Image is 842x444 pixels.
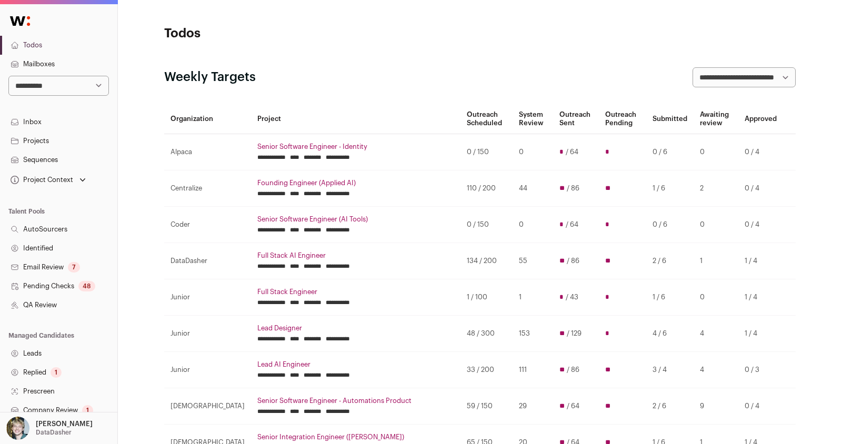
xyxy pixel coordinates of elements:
[164,104,251,134] th: Organization
[646,207,694,243] td: 0 / 6
[257,324,454,332] a: Lead Designer
[257,215,454,224] a: Senior Software Engineer (AI Tools)
[694,388,738,425] td: 9
[460,207,513,243] td: 0 / 150
[694,134,738,170] td: 0
[257,143,454,151] a: Senior Software Engineer - Identity
[164,207,251,243] td: Coder
[567,366,579,374] span: / 86
[694,279,738,316] td: 0
[164,170,251,207] td: Centralize
[257,397,454,405] a: Senior Software Engineer - Automations Product
[513,352,553,388] td: 111
[251,104,460,134] th: Project
[646,104,694,134] th: Submitted
[257,433,454,441] a: Senior Integration Engineer ([PERSON_NAME])
[164,279,251,316] td: Junior
[513,388,553,425] td: 29
[566,293,578,301] span: / 43
[4,417,95,440] button: Open dropdown
[460,170,513,207] td: 110 / 200
[36,420,93,428] p: [PERSON_NAME]
[738,352,783,388] td: 0 / 3
[738,134,783,170] td: 0 / 4
[738,104,783,134] th: Approved
[460,104,513,134] th: Outreach Scheduled
[646,279,694,316] td: 1 / 6
[738,279,783,316] td: 1 / 4
[513,134,553,170] td: 0
[694,352,738,388] td: 4
[164,69,256,86] h2: Weekly Targets
[599,104,646,134] th: Outreach Pending
[513,279,553,316] td: 1
[460,134,513,170] td: 0 / 150
[566,220,578,229] span: / 64
[51,367,62,378] div: 1
[694,104,738,134] th: Awaiting review
[646,170,694,207] td: 1 / 6
[257,179,454,187] a: Founding Engineer (Applied AI)
[164,134,251,170] td: Alpaca
[36,428,72,437] p: DataDasher
[694,170,738,207] td: 2
[646,352,694,388] td: 3 / 4
[164,316,251,352] td: Junior
[646,243,694,279] td: 2 / 6
[82,405,93,416] div: 1
[257,251,454,260] a: Full Stack AI Engineer
[257,288,454,296] a: Full Stack Engineer
[257,360,454,369] a: Lead AI Engineer
[78,281,95,291] div: 48
[8,173,88,187] button: Open dropdown
[646,134,694,170] td: 0 / 6
[513,170,553,207] td: 44
[567,329,582,338] span: / 129
[68,262,80,273] div: 7
[4,11,36,32] img: Wellfound
[460,388,513,425] td: 59 / 150
[694,243,738,279] td: 1
[164,352,251,388] td: Junior
[164,25,375,42] h1: Todos
[8,176,73,184] div: Project Context
[567,402,579,410] span: / 64
[553,104,599,134] th: Outreach Sent
[513,104,553,134] th: System Review
[513,316,553,352] td: 153
[460,279,513,316] td: 1 / 100
[566,148,578,156] span: / 64
[513,243,553,279] td: 55
[738,316,783,352] td: 1 / 4
[738,243,783,279] td: 1 / 4
[460,352,513,388] td: 33 / 200
[694,316,738,352] td: 4
[646,388,694,425] td: 2 / 6
[738,170,783,207] td: 0 / 4
[738,388,783,425] td: 0 / 4
[646,316,694,352] td: 4 / 6
[164,243,251,279] td: DataDasher
[694,207,738,243] td: 0
[6,417,29,440] img: 6494470-medium_jpg
[567,184,579,193] span: / 86
[567,257,579,265] span: / 86
[460,316,513,352] td: 48 / 300
[164,388,251,425] td: [DEMOGRAPHIC_DATA]
[513,207,553,243] td: 0
[460,243,513,279] td: 134 / 200
[738,207,783,243] td: 0 / 4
